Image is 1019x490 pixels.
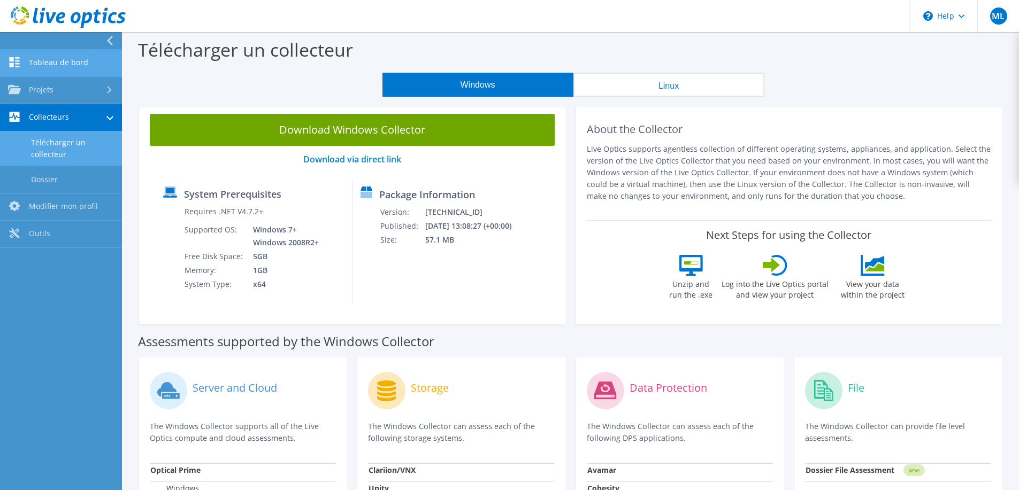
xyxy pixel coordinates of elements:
td: 1GB [245,263,321,277]
button: Windows [382,73,573,97]
button: Linux [573,73,764,97]
td: [DATE] 13:08:27 (+00:00) [425,219,525,233]
strong: Avamar [587,465,616,475]
p: The Windows Collector can assess each of the following DPS applications. [587,421,773,444]
strong: Dossier File Assessment [806,465,894,475]
td: Free Disk Space: [184,250,245,263]
label: Package Information [379,189,475,200]
a: Download via direct link [303,153,401,165]
td: 57.1 MB [425,233,525,247]
label: Unzip and run the .exe [666,276,716,300]
td: Version: [380,205,425,219]
p: The Windows Collector can assess each of the following storage systems. [368,421,554,444]
td: Published: [380,219,425,233]
td: Memory: [184,263,245,277]
p: Live Optics supports agentless collection of different operating systems, appliances, and applica... [587,143,992,202]
td: Windows 7+ Windows 2008R2+ [245,223,321,250]
span: ML [990,7,1007,25]
p: The Windows Collector supports all of the Live Optics compute and cloud assessments. [150,421,336,444]
td: System Type: [184,277,245,291]
a: Download Windows Collector [150,114,555,146]
label: View your data within the project [834,276,911,300]
label: System Prerequisites [184,189,281,199]
label: Next Steps for using the Collector [706,229,871,242]
label: Télécharger un collecteur [138,37,353,62]
label: Storage [411,383,449,393]
strong: Optical Prime [150,465,201,475]
tspan: NEW! [908,468,919,473]
td: x64 [245,277,321,291]
label: Data Protection [630,383,707,393]
td: [TECHNICAL_ID] [425,205,525,219]
td: 5GB [245,250,321,263]
label: Assessments supported by the Windows Collector [138,336,434,347]
td: Supported OS: [184,223,245,250]
strong: Clariion/VNX [369,465,416,475]
td: Size: [380,233,425,247]
label: Server and Cloud [193,383,277,393]
p: The Windows Collector can provide file level assessments. [805,421,991,444]
label: Requires .NET V4.7.2+ [185,206,263,217]
label: Log into the Live Optics portal and view your project [721,276,829,300]
svg: \n [923,11,933,21]
label: File [848,383,864,393]
h2: About the Collector [587,123,992,136]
